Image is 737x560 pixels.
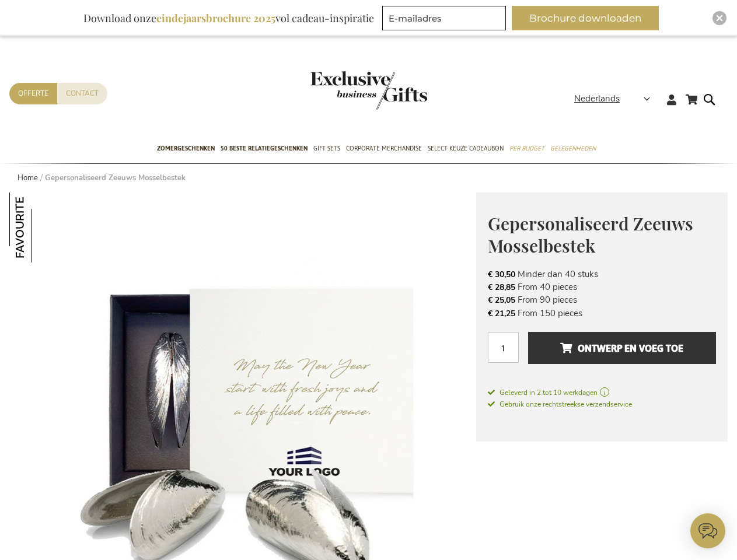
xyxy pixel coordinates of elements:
[488,308,515,319] span: € 21,25
[9,83,57,104] a: Offerte
[382,6,509,34] form: marketing offers and promotions
[488,387,716,398] a: Geleverd in 2 tot 10 werkdagen
[346,142,422,155] span: Corporate Merchandise
[690,513,725,548] iframe: belco-activator-frame
[712,11,726,25] div: Close
[78,6,379,30] div: Download onze vol cadeau-inspiratie
[310,71,427,110] img: Exclusive Business gifts logo
[488,400,632,409] span: Gebruik onze rechtstreekse verzendservice
[488,307,716,320] li: From 150 pieces
[574,92,658,106] div: Nederlands
[382,6,506,30] input: E-mailadres
[488,282,515,293] span: € 28,85
[488,293,716,306] li: From 90 pieces
[18,173,38,183] a: Home
[574,92,620,106] span: Nederlands
[488,295,515,306] span: € 25,05
[560,339,683,358] span: Ontwerp en voeg toe
[156,11,275,25] b: eindejaarsbrochure 2025
[488,268,716,281] li: Minder dan 40 stuks
[528,332,716,364] button: Ontwerp en voeg toe
[488,281,716,293] li: From 40 pieces
[157,142,215,155] span: Zomergeschenken
[428,142,504,155] span: Select Keuze Cadeaubon
[488,269,515,280] span: € 30,50
[45,173,186,183] strong: Gepersonaliseerd Zeeuws Mosselbestek
[57,83,107,104] a: Contact
[488,332,519,363] input: Aantal
[716,15,723,22] img: Close
[221,142,308,155] span: 50 beste relatiegeschenken
[550,142,596,155] span: Gelegenheden
[488,398,632,409] a: Gebruik onze rechtstreekse verzendservice
[310,71,369,110] a: store logo
[488,212,693,258] span: Gepersonaliseerd Zeeuws Mosselbestek
[9,192,79,262] img: Gepersonaliseerd Zeeuws Mosselbestek
[313,142,340,155] span: Gift Sets
[512,6,659,30] button: Brochure downloaden
[509,142,544,155] span: Per Budget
